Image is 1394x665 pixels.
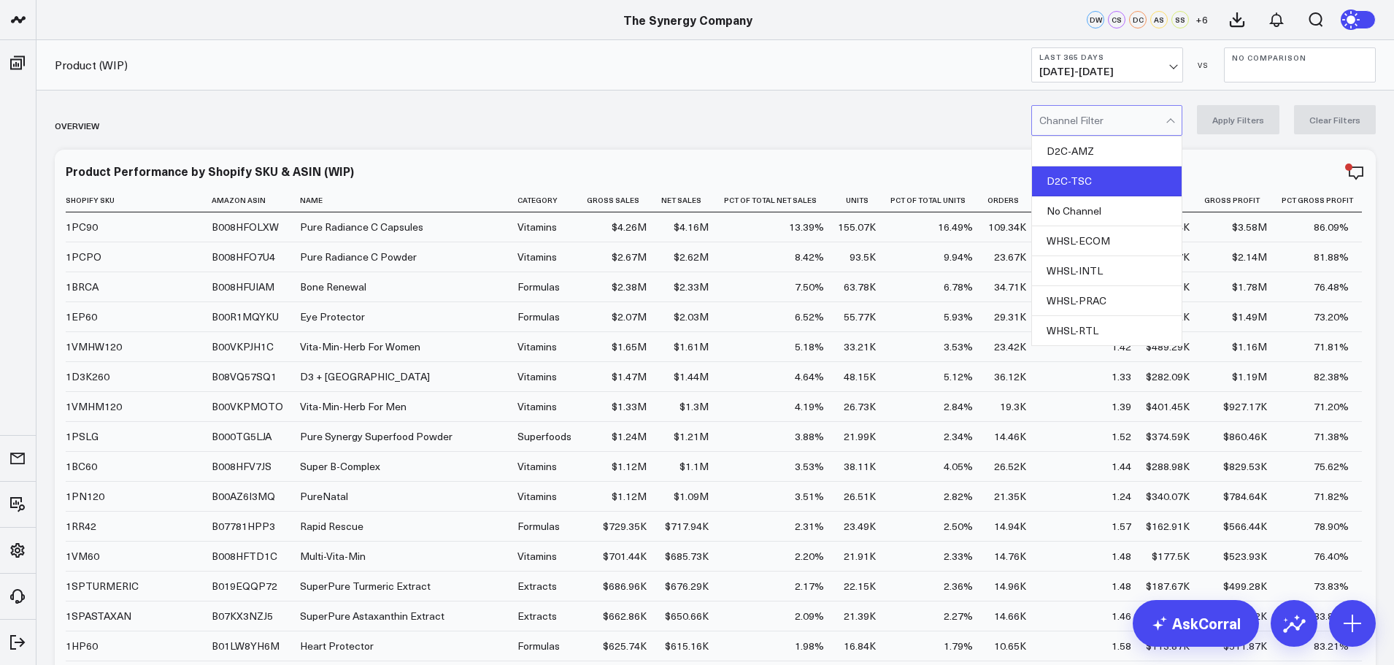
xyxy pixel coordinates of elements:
div: 3.88% [795,429,824,444]
div: 33.21K [844,339,876,354]
button: Last 365 Days[DATE]-[DATE] [1031,47,1183,82]
b: Last 365 Days [1039,53,1175,61]
div: 2.31% [795,519,824,534]
div: 1D3K260 [66,369,109,384]
a: The Synergy Company [623,12,752,28]
div: $1.19M [1232,369,1267,384]
div: 5.18% [795,339,824,354]
div: 23.42K [994,339,1026,354]
th: Pct Of Total Net Sales [722,188,837,212]
div: 9.94% [944,250,973,264]
div: 109.34K [988,220,1026,234]
div: 1SPASTAXAN [66,609,131,623]
div: 1BC60 [66,459,97,474]
div: Eye Protector [300,310,365,324]
div: $499.28K [1223,579,1267,593]
div: 14.96K [994,579,1026,593]
div: WHSL-INTL [1032,256,1182,286]
div: 73.20% [1314,310,1349,324]
div: 1.48 [1112,549,1131,564]
div: $829.53K [1223,459,1267,474]
div: $489.29K [1146,339,1190,354]
div: 1.79% [944,639,973,653]
div: $566.44K [1223,519,1267,534]
div: 23.67K [994,250,1026,264]
div: 155.07K [838,220,876,234]
button: No Comparison [1224,47,1376,82]
div: $2.14M [1232,250,1267,264]
th: Units [837,188,889,212]
div: Bone Renewal [300,280,366,294]
div: 7.50% [795,280,824,294]
span: + 6 [1195,15,1208,25]
button: +6 [1193,11,1210,28]
a: AskCorral [1133,600,1259,647]
div: B00VKPMOTO [212,399,283,414]
div: $1.33M [612,399,647,414]
div: 1PC90 [66,220,98,234]
div: SS [1171,11,1189,28]
div: B008HFUIAM [212,280,274,294]
div: 1HP60 [66,639,98,653]
div: 14.66K [994,609,1026,623]
div: B008HFTD1C [212,549,277,564]
div: Formulas [517,280,560,294]
div: DC [1129,11,1147,28]
div: $1.1M [679,459,709,474]
a: Product (WIP) [55,57,128,73]
div: 71.20% [1314,399,1349,414]
div: WHSL-RTL [1032,316,1182,345]
div: $717.94K [665,519,709,534]
div: 6.52% [795,310,824,324]
div: Vitamins [517,369,557,384]
div: 1.39 [1112,399,1131,414]
div: 26.51K [844,489,876,504]
div: WHSL-PRAC [1032,286,1182,316]
div: $701.44K [603,549,647,564]
div: Vitamins [517,549,557,564]
div: $685.73K [665,549,709,564]
div: 2.36% [944,579,973,593]
button: Apply Filters [1197,105,1279,134]
div: Overview [55,109,99,142]
div: 23.49K [844,519,876,534]
div: Extracts [517,609,557,623]
div: 14.94K [994,519,1026,534]
div: $784.64K [1223,489,1267,504]
b: No Comparison [1232,53,1368,62]
div: 1.57 [1112,519,1131,534]
div: 3.51% [795,489,824,504]
div: Pure Radiance C Powder [300,250,417,264]
div: 21.39K [844,609,876,623]
div: 1PCPO [66,250,101,264]
div: 1VMHM120 [66,399,122,414]
div: B00VKPJH1C [212,339,274,354]
div: Superfoods [517,429,571,444]
div: 4.64% [795,369,824,384]
div: 1.52 [1112,429,1131,444]
div: 19.3K [1000,399,1026,414]
div: B008HFOLXW [212,220,279,234]
div: $650.66K [665,609,709,623]
div: 5.12% [944,369,973,384]
div: $187.67K [1146,579,1190,593]
div: 1.42 [1112,339,1131,354]
div: 2.50% [944,519,973,534]
div: Vitamins [517,339,557,354]
div: $2.67M [612,250,647,264]
div: 75.62% [1314,459,1349,474]
div: 36.12K [994,369,1026,384]
div: AS [1150,11,1168,28]
div: Rapid Rescue [300,519,363,534]
div: $625.74K [603,639,647,653]
div: 13.39% [789,220,824,234]
div: $4.26M [612,220,647,234]
div: $1.65M [612,339,647,354]
div: 3.53% [795,459,824,474]
div: D2C-TSC [1032,166,1182,196]
th: Shopify Sku [66,188,212,212]
div: Product Performance by Shopify SKU & ASIN (WIP) [66,163,354,179]
div: 34.71K [994,280,1026,294]
div: Vita-Min-Herb For Women [300,339,420,354]
div: 14.76K [994,549,1026,564]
